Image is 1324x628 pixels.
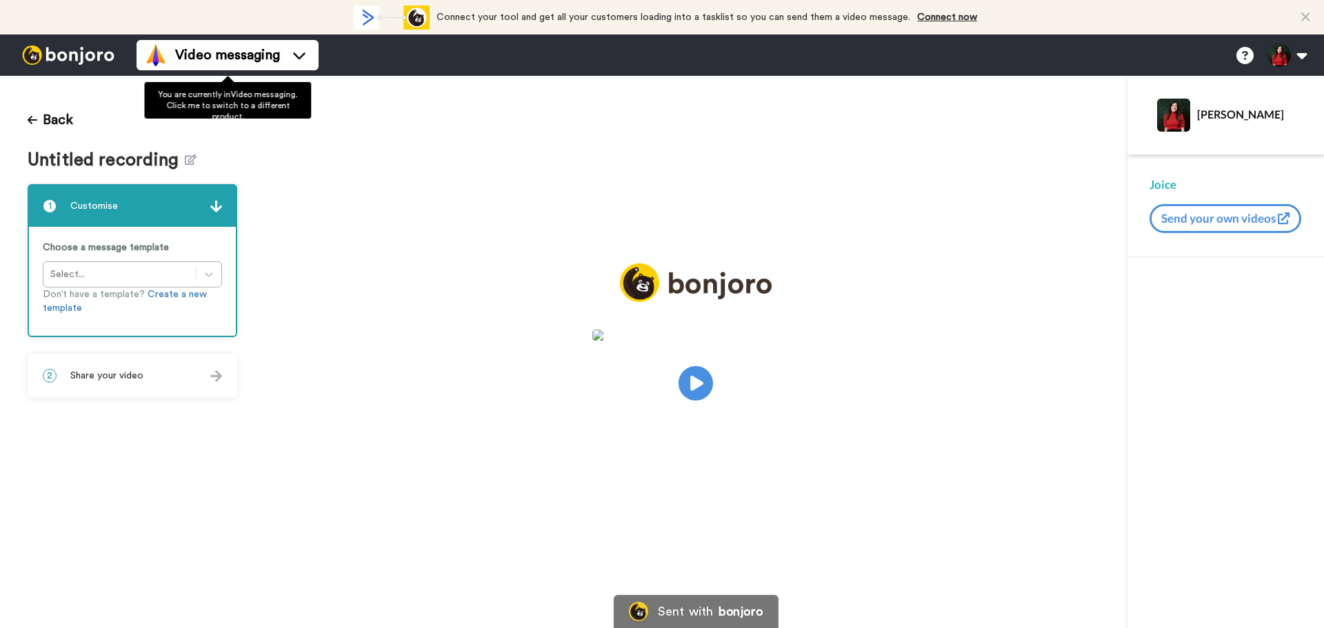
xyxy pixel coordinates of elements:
span: Share your video [70,369,143,383]
img: arrow.svg [210,201,222,212]
a: Create a new template [43,290,207,313]
span: Customise [70,199,118,213]
span: 1 [43,199,57,213]
img: logo_full.png [620,263,772,303]
div: animation [354,6,430,30]
p: Choose a message template [43,241,222,254]
a: Bonjoro LogoSent withbonjoro [614,595,778,628]
p: Don’t have a template? [43,287,222,315]
button: Send your own videos [1150,204,1301,233]
img: Bonjoro Logo [629,602,648,621]
img: arrow.svg [210,370,222,382]
span: Video messaging [175,45,280,65]
span: Connect your tool and get all your customers loading into a tasklist so you can send them a video... [437,12,910,22]
img: vm-color.svg [145,44,167,66]
span: Untitled recording [28,150,185,170]
div: Sent with [658,605,713,618]
span: You are currently in Video messaging . Click me to switch to a different product. [158,90,297,121]
div: bonjoro [719,605,763,618]
button: Back [28,103,73,136]
img: bj-logo-header-white.svg [17,45,120,65]
span: 2 [43,369,57,383]
img: bf9eacc7-a0ff-442d-90ff-b5c104902c21.jpg [592,330,799,341]
div: [PERSON_NAME] [1197,108,1301,121]
a: Connect now [917,12,977,22]
div: 2Share your video [28,354,237,398]
img: Profile Image [1157,99,1190,132]
div: Joice [1150,176,1302,193]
